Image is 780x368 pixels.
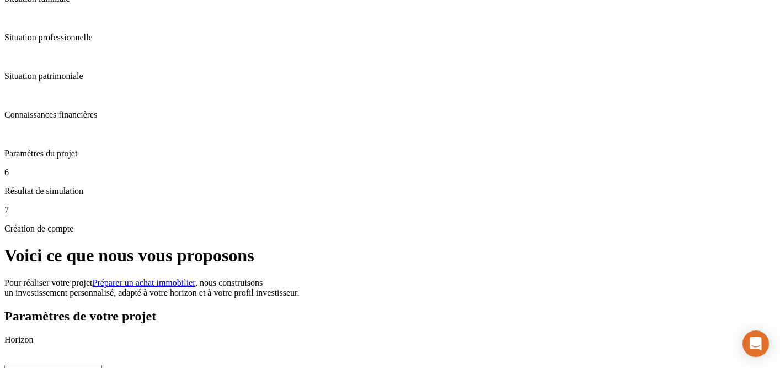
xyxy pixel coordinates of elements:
p: Résultat de simulation [4,186,776,196]
h2: Paramètres de votre projet [4,309,776,324]
span: un investissement personnalisé, adapté à votre horizon et à votre profil investisseur. [4,288,300,297]
p: 6 [4,167,776,177]
div: Open Intercom Messenger [742,330,769,357]
p: Connaissances financières [4,110,776,120]
p: Situation professionnelle [4,33,776,43]
span: , nous construisons [195,278,263,287]
p: Situation patrimoniale [4,71,776,81]
p: Horizon [4,335,776,345]
p: Création de compte [4,224,776,234]
span: Pour réaliser votre projet [4,278,93,287]
p: Paramètres du projet [4,149,776,159]
a: Préparer un achat immobilier [93,278,195,287]
h1: Voici ce que nous vous proposons [4,245,776,266]
p: 7 [4,205,776,215]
